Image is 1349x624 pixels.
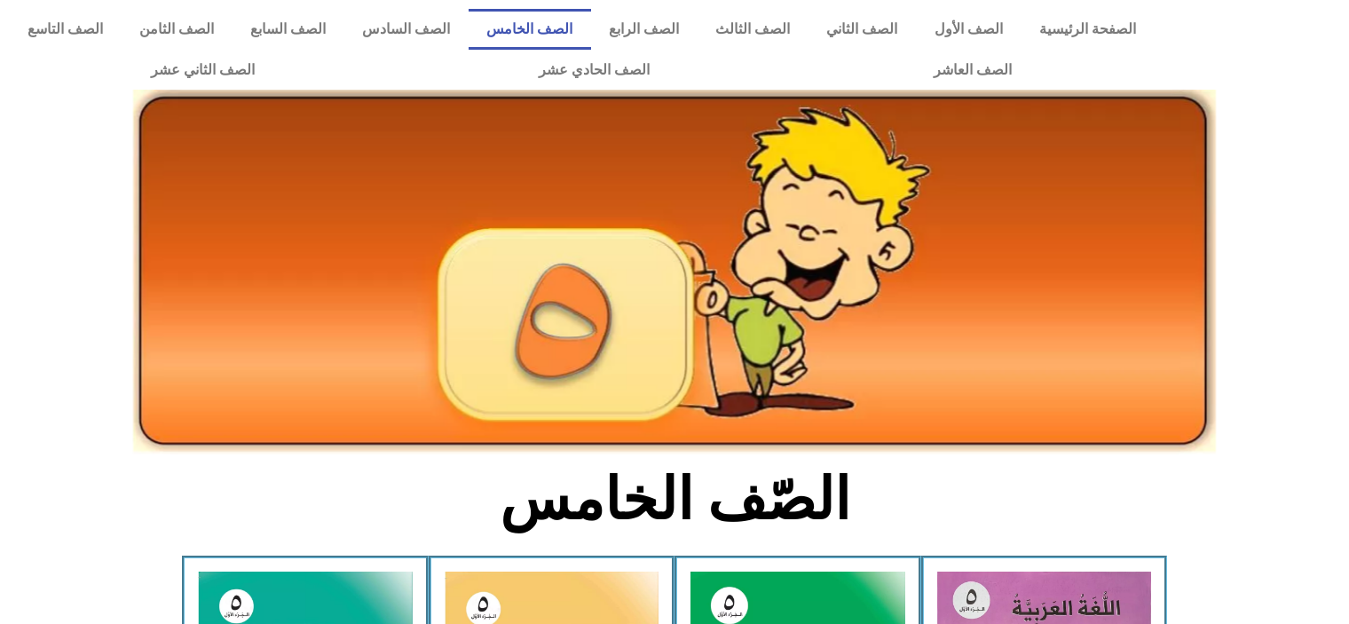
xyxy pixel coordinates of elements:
[698,9,809,50] a: الصف الثالث
[1021,9,1154,50] a: الصفحة الرئيسية
[591,9,698,50] a: الصف الرابع
[121,9,232,50] a: الصف الثامن
[232,9,343,50] a: الصف السابع
[343,9,468,50] a: الصف السادس
[382,465,968,534] h2: الصّف الخامس
[397,50,792,91] a: الصف الحادي عشر
[469,9,591,50] a: الصف الخامس
[809,9,916,50] a: الصف الثاني
[9,9,121,50] a: الصف التاسع
[9,50,397,91] a: الصف الثاني عشر
[792,50,1154,91] a: الصف العاشر
[916,9,1021,50] a: الصف الأول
